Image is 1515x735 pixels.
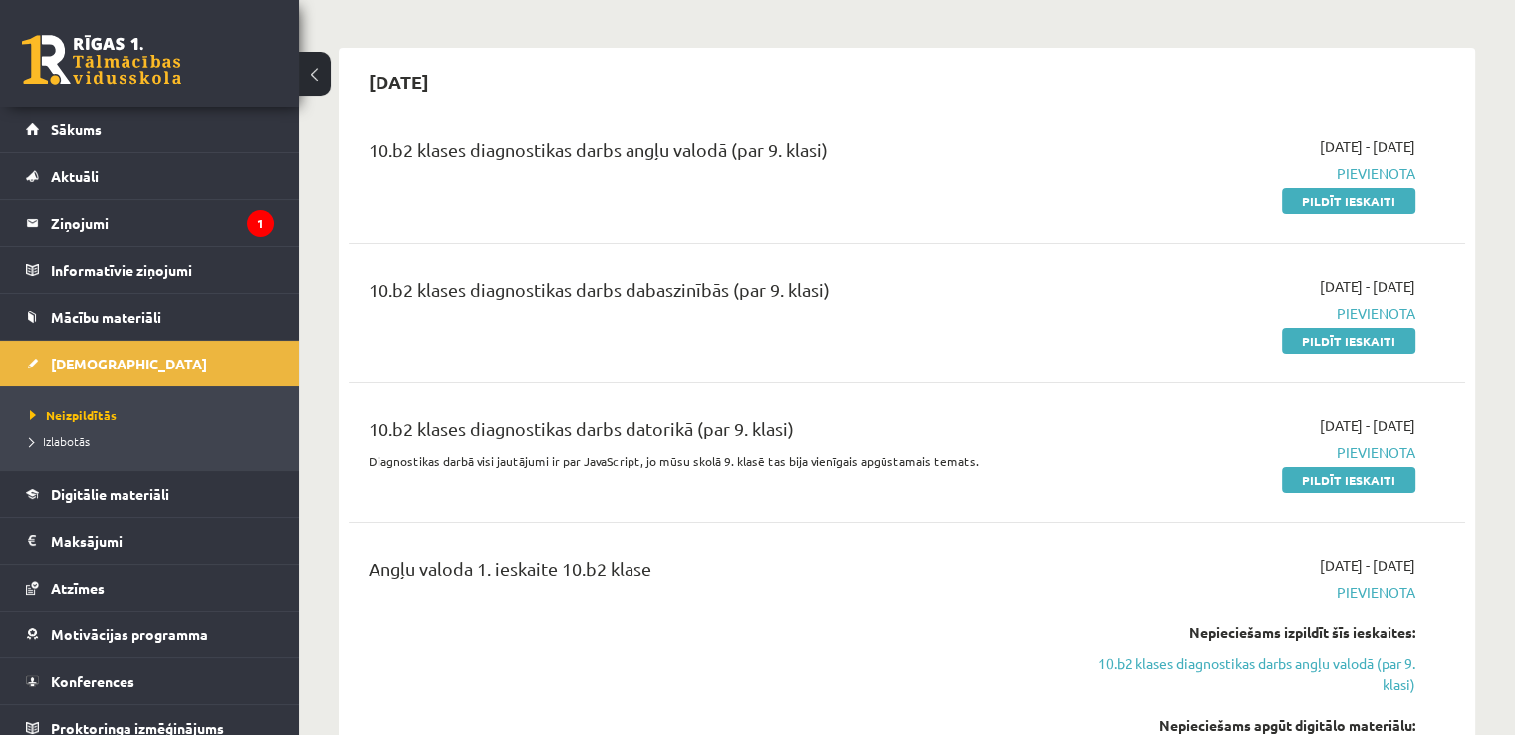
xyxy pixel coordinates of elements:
a: Informatīvie ziņojumi [26,247,274,293]
a: Pildīt ieskaiti [1282,328,1415,354]
a: Maksājumi [26,518,274,564]
a: Atzīmes [26,565,274,611]
a: 10.b2 klases diagnostikas darbs angļu valodā (par 9. klasi) [1087,653,1415,695]
a: Neizpildītās [30,406,279,424]
span: Pievienota [1087,303,1415,324]
span: Motivācijas programma [51,625,208,643]
legend: Informatīvie ziņojumi [51,247,274,293]
span: [DEMOGRAPHIC_DATA] [51,355,207,372]
a: Pildīt ieskaiti [1282,188,1415,214]
span: Neizpildītās [30,407,117,423]
a: [DEMOGRAPHIC_DATA] [26,341,274,386]
a: Digitālie materiāli [26,471,274,517]
a: Ziņojumi1 [26,200,274,246]
span: Izlabotās [30,433,90,449]
a: Pildīt ieskaiti [1282,467,1415,493]
span: Digitālie materiāli [51,485,169,503]
span: [DATE] - [DATE] [1320,276,1415,297]
a: Rīgas 1. Tālmācības vidusskola [22,35,181,85]
legend: Maksājumi [51,518,274,564]
span: Aktuāli [51,167,99,185]
span: Pievienota [1087,582,1415,603]
div: 10.b2 klases diagnostikas darbs datorikā (par 9. klasi) [369,415,1057,452]
a: Aktuāli [26,153,274,199]
a: Sākums [26,107,274,152]
span: Pievienota [1087,163,1415,184]
legend: Ziņojumi [51,200,274,246]
div: 10.b2 klases diagnostikas darbs dabaszinībās (par 9. klasi) [369,276,1057,313]
p: Diagnostikas darbā visi jautājumi ir par JavaScript, jo mūsu skolā 9. klasē tas bija vienīgais ap... [369,452,1057,470]
span: [DATE] - [DATE] [1320,136,1415,157]
a: Motivācijas programma [26,612,274,657]
a: Konferences [26,658,274,704]
span: Mācību materiāli [51,308,161,326]
span: Konferences [51,672,134,690]
a: Mācību materiāli [26,294,274,340]
div: 10.b2 klases diagnostikas darbs angļu valodā (par 9. klasi) [369,136,1057,173]
span: [DATE] - [DATE] [1320,555,1415,576]
div: Nepieciešams izpildīt šīs ieskaites: [1087,622,1415,643]
i: 1 [247,210,274,237]
a: Izlabotās [30,432,279,450]
span: Pievienota [1087,442,1415,463]
h2: [DATE] [349,58,449,105]
span: Sākums [51,121,102,138]
div: Angļu valoda 1. ieskaite 10.b2 klase [369,555,1057,592]
span: [DATE] - [DATE] [1320,415,1415,436]
span: Atzīmes [51,579,105,597]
